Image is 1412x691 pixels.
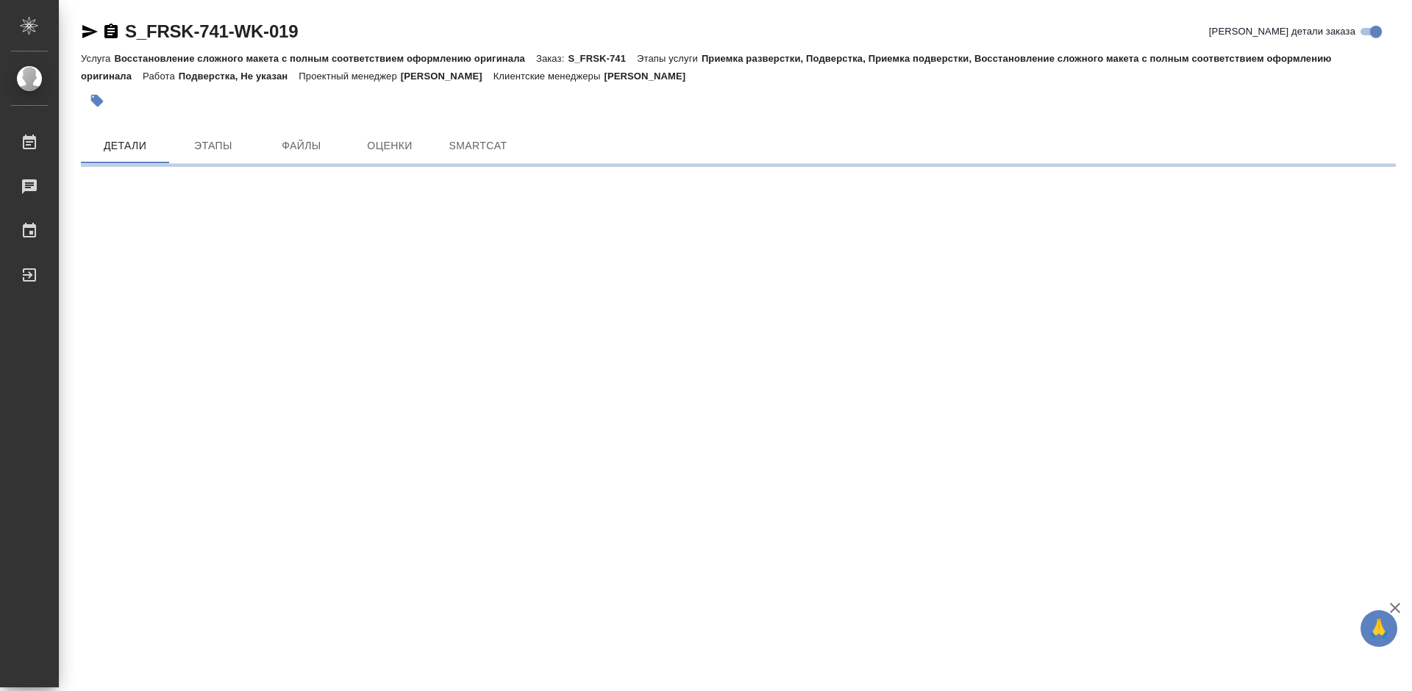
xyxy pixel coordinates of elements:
[1361,610,1397,647] button: 🙏
[266,137,337,155] span: Файлы
[604,71,696,82] p: [PERSON_NAME]
[299,71,400,82] p: Проектный менеджер
[143,71,179,82] p: Работа
[81,53,1332,82] p: Приемка разверстки, Подверстка, Приемка подверстки, Восстановление сложного макета с полным соотв...
[90,137,160,155] span: Детали
[1366,613,1391,644] span: 🙏
[443,137,513,155] span: SmartCat
[637,53,702,64] p: Этапы услуги
[401,71,493,82] p: [PERSON_NAME]
[536,53,568,64] p: Заказ:
[354,137,425,155] span: Оценки
[125,21,298,41] a: S_FRSK-741-WK-019
[179,71,299,82] p: Подверстка, Не указан
[114,53,536,64] p: Восстановление сложного макета с полным соответствием оформлению оригинала
[568,53,637,64] p: S_FRSK-741
[81,53,114,64] p: Услуга
[81,23,99,40] button: Скопировать ссылку для ЯМессенджера
[493,71,605,82] p: Клиентские менеджеры
[81,85,113,117] button: Добавить тэг
[102,23,120,40] button: Скопировать ссылку
[178,137,249,155] span: Этапы
[1209,24,1355,39] span: [PERSON_NAME] детали заказа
